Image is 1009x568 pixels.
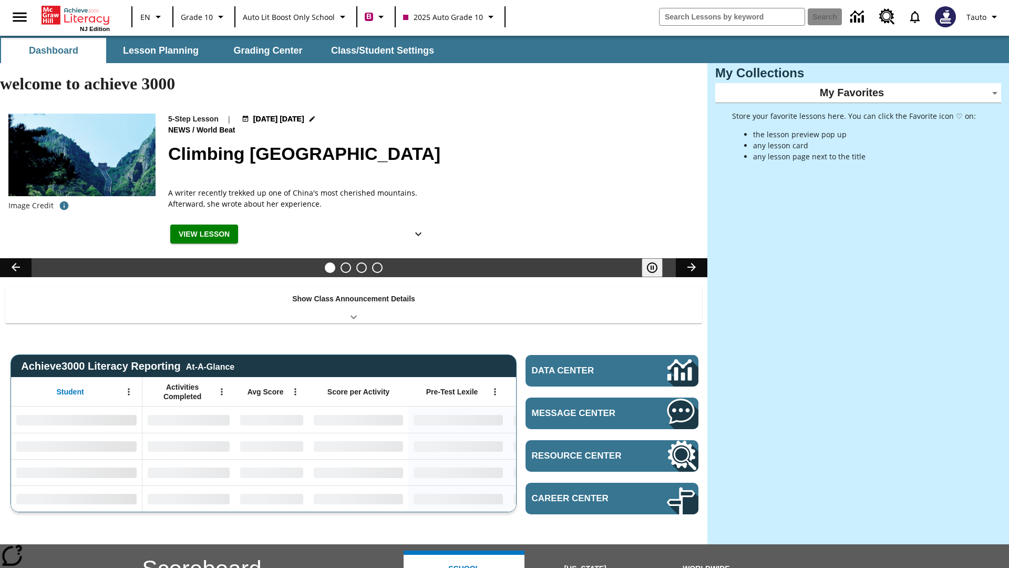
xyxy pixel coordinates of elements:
input: search field [660,8,805,25]
span: Tauto [966,12,986,23]
button: Open Menu [487,384,503,400]
a: Message Center [526,398,698,429]
span: Auto Lit Boost only School [243,12,335,23]
span: 2025 Auto Grade 10 [403,12,483,23]
span: Message Center [532,408,635,419]
a: Resource Center, Will open in new tab [526,440,698,472]
button: Boost Class color is violet red. Change class color [361,7,392,26]
button: Credit for photo and all related images: Public Domain/Charlie Fong [54,196,75,215]
li: any lesson page next to the title [753,151,976,162]
div: No Data, [235,485,308,512]
img: 6000 stone steps to climb Mount Tai in Chinese countryside [8,114,156,197]
div: Pause [642,258,673,277]
div: No Data, [235,407,308,433]
span: | [227,114,231,125]
span: / [192,126,194,134]
p: Show Class Announcement Details [292,293,415,305]
span: Avg Score [248,387,284,397]
button: Lesson carousel, Next [676,258,707,277]
h2: Climbing Mount Tai [168,140,695,167]
span: Activities Completed [148,382,217,401]
button: Grade: Grade 10, Select a grade [177,7,231,26]
a: Resource Center, Will open in new tab [873,3,901,31]
div: At-A-Glance [186,360,234,372]
li: the lesson preview pop up [753,129,976,140]
button: Slide 2 Defining Our Government's Purpose [341,262,351,273]
button: Select a new avatar [929,3,962,31]
div: No Data, [235,459,308,485]
button: Profile/Settings [962,7,1005,26]
div: No Data, [235,433,308,459]
span: Resource Center [532,451,635,461]
img: Avatar [935,6,956,27]
span: [DATE] [DATE] [253,114,304,125]
button: Slide 3 Pre-release lesson [356,262,367,273]
button: Jul 22 - Jun 30 Choose Dates [240,114,318,125]
button: School: Auto Lit Boost only School, Select your school [239,7,353,26]
a: Home [42,5,110,26]
span: Grade 10 [181,12,213,23]
button: Show Details [408,225,429,244]
a: Data Center [844,3,873,32]
span: Pre-Test Lexile [426,387,478,397]
span: Data Center [532,366,631,376]
p: 5-Step Lesson [168,114,219,125]
button: Grading Center [215,38,321,63]
span: Score per Activity [327,387,390,397]
button: Dashboard [1,38,106,63]
div: No Data, [142,485,235,512]
a: Notifications [901,3,929,31]
div: Show Class Announcement Details [5,287,702,323]
div: No Data, [508,485,608,512]
div: No Data, [142,433,235,459]
div: No Data, [508,433,608,459]
button: Pause [642,258,663,277]
button: Open side menu [4,2,35,33]
li: any lesson card [753,140,976,151]
span: News [168,125,192,136]
div: No Data, [142,407,235,433]
button: View Lesson [170,225,238,244]
p: Store your favorite lessons here. You can click the Favorite icon ♡ on: [732,110,976,121]
div: Home [42,4,110,32]
button: Class/Student Settings [323,38,442,63]
span: World Beat [197,125,238,136]
button: Open Menu [121,384,137,400]
div: No Data, [508,407,608,433]
button: Open Menu [287,384,303,400]
button: Open Menu [214,384,230,400]
h3: My Collections [715,66,1001,80]
div: No Data, [142,459,235,485]
button: Slide 4 Career Lesson [372,262,383,273]
button: Slide 1 Climbing Mount Tai [325,262,335,273]
span: EN [140,12,150,23]
span: B [366,10,372,23]
button: Language: EN, Select a language [136,7,169,26]
span: Achieve3000 Literacy Reporting [21,360,234,372]
button: Class: 2025 Auto Grade 10, Select your class [399,7,501,26]
p: Image Credit [8,200,54,211]
span: Student [57,387,84,397]
div: A writer recently trekked up one of China's most cherished mountains. Afterward, she wrote about ... [168,187,431,209]
a: Data Center [526,355,698,387]
span: NJ Edition [80,26,110,32]
div: No Data, [508,459,608,485]
button: Lesson Planning [108,38,213,63]
a: Career Center [526,483,698,514]
span: Career Center [532,493,635,504]
div: My Favorites [715,83,1001,103]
